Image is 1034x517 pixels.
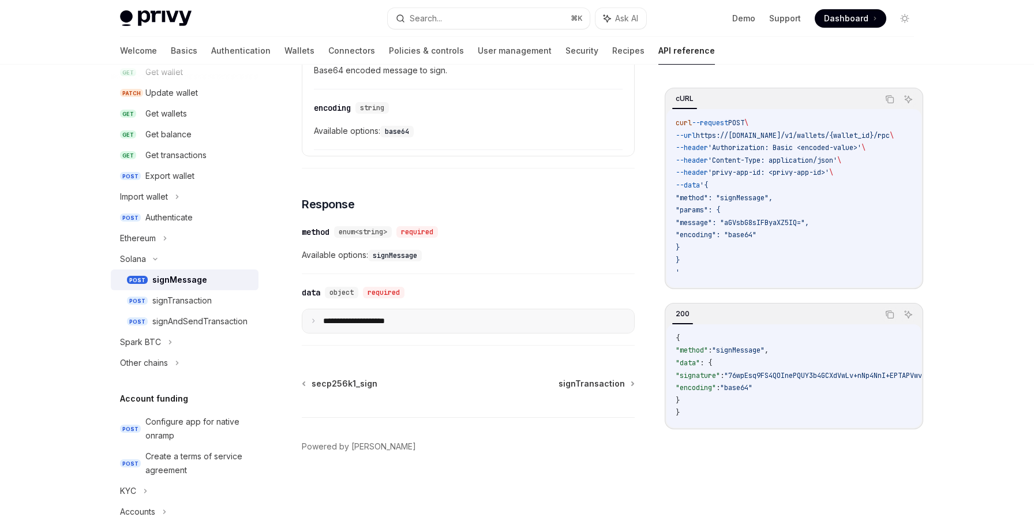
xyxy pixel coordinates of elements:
[676,168,708,177] span: --header
[410,12,442,25] div: Search...
[658,37,715,65] a: API reference
[901,307,916,322] button: Ask AI
[120,110,136,118] span: GET
[302,196,354,212] span: Response
[676,218,809,227] span: "message": "aGVsbG8sIFByaXZ5IQ=",
[676,181,700,190] span: --data
[571,14,583,23] span: ⌘ K
[612,37,645,65] a: Recipes
[152,314,248,328] div: signAndSendTransaction
[396,226,438,238] div: required
[824,13,868,24] span: Dashboard
[744,118,748,128] span: \
[120,425,141,433] span: POST
[676,230,756,239] span: "encoding": "base64"
[339,227,387,237] span: enum<string>
[111,411,258,446] a: POSTConfigure app for native onramp
[145,107,187,121] div: Get wallets
[145,128,192,141] div: Get balance
[314,124,623,138] span: Available options:
[882,92,897,107] button: Copy the contents from the code block
[111,83,258,103] a: PATCHUpdate wallet
[111,124,258,145] a: GETGet balance
[728,118,744,128] span: POST
[676,371,720,380] span: "signature"
[837,156,841,165] span: \
[329,288,354,297] span: object
[302,441,416,452] a: Powered by [PERSON_NAME]
[676,243,680,252] span: }
[676,334,680,343] span: {
[672,92,697,106] div: cURL
[120,335,161,349] div: Spark BTC
[720,371,724,380] span: :
[120,130,136,139] span: GET
[145,449,252,477] div: Create a terms of service agreement
[360,103,384,113] span: string
[559,378,634,389] a: signTransaction
[901,92,916,107] button: Ask AI
[615,13,638,24] span: Ask AI
[565,37,598,65] a: Security
[152,273,207,287] div: signMessage
[120,231,156,245] div: Ethereum
[861,143,866,152] span: \
[765,346,769,355] span: ,
[676,383,716,392] span: "encoding"
[676,358,700,368] span: "data"
[145,169,194,183] div: Export wallet
[111,166,258,186] a: POSTExport wallet
[708,156,837,165] span: 'Content-Type: application/json'
[712,346,765,355] span: "signMessage"
[708,346,712,355] span: :
[676,143,708,152] span: --header
[676,268,680,277] span: '
[111,290,258,311] a: POSTsignTransaction
[120,459,141,468] span: POST
[328,37,375,65] a: Connectors
[120,356,168,370] div: Other chains
[303,378,377,389] a: secp256k1_sign
[478,37,552,65] a: User management
[882,307,897,322] button: Copy the contents from the code block
[120,10,192,27] img: light logo
[595,8,646,29] button: Ask AI
[120,190,168,204] div: Import wallet
[314,102,351,114] div: encoding
[676,131,696,140] span: --url
[363,287,404,298] div: required
[145,211,193,224] div: Authenticate
[120,213,141,222] span: POST
[211,37,271,65] a: Authentication
[380,126,414,137] code: base64
[111,207,258,228] a: POSTAuthenticate
[152,294,212,308] div: signTransaction
[111,446,258,481] a: POSTCreate a terms of service agreement
[676,156,708,165] span: --header
[676,118,692,128] span: curl
[145,86,198,100] div: Update wallet
[111,145,258,166] a: GETGet transactions
[127,317,148,326] span: POST
[389,37,464,65] a: Policies & controls
[302,226,329,238] div: method
[676,256,680,265] span: }
[368,250,422,261] code: signMessage
[708,168,829,177] span: 'privy-app-id: <privy-app-id>'
[120,37,157,65] a: Welcome
[700,358,712,368] span: : {
[111,311,258,332] a: POSTsignAndSendTransaction
[312,378,377,389] span: secp256k1_sign
[769,13,801,24] a: Support
[676,205,720,215] span: "params": {
[145,148,207,162] div: Get transactions
[732,13,755,24] a: Demo
[120,151,136,160] span: GET
[720,383,752,392] span: "base64"
[302,287,320,298] div: data
[716,383,720,392] span: :
[692,118,728,128] span: --request
[829,168,833,177] span: \
[111,103,258,124] a: GETGet wallets
[120,252,146,266] div: Solana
